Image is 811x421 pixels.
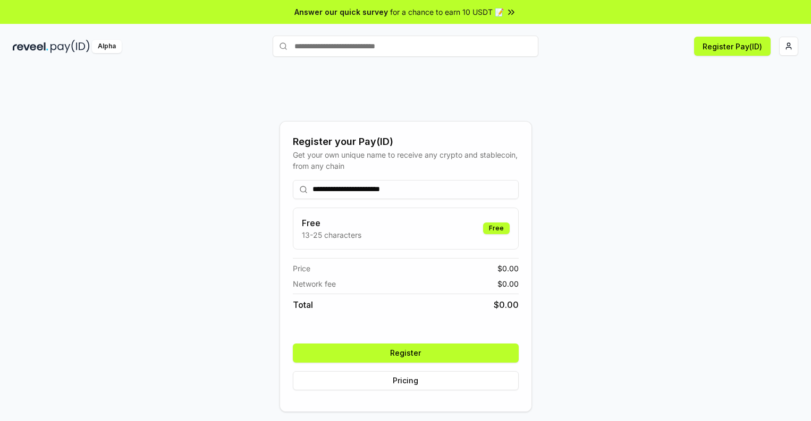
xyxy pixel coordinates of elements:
[497,278,519,289] span: $ 0.00
[302,217,361,229] h3: Free
[293,371,519,390] button: Pricing
[50,40,90,53] img: pay_id
[694,37,771,56] button: Register Pay(ID)
[494,298,519,311] span: $ 0.00
[293,278,336,289] span: Network fee
[293,134,519,149] div: Register your Pay(ID)
[483,222,510,234] div: Free
[13,40,48,53] img: reveel_dark
[92,40,122,53] div: Alpha
[497,263,519,274] span: $ 0.00
[293,298,313,311] span: Total
[302,229,361,240] p: 13-25 characters
[293,343,519,363] button: Register
[390,6,504,18] span: for a chance to earn 10 USDT 📝
[294,6,388,18] span: Answer our quick survey
[293,149,519,171] div: Get your own unique name to receive any crypto and stablecoin, from any chain
[293,263,310,274] span: Price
